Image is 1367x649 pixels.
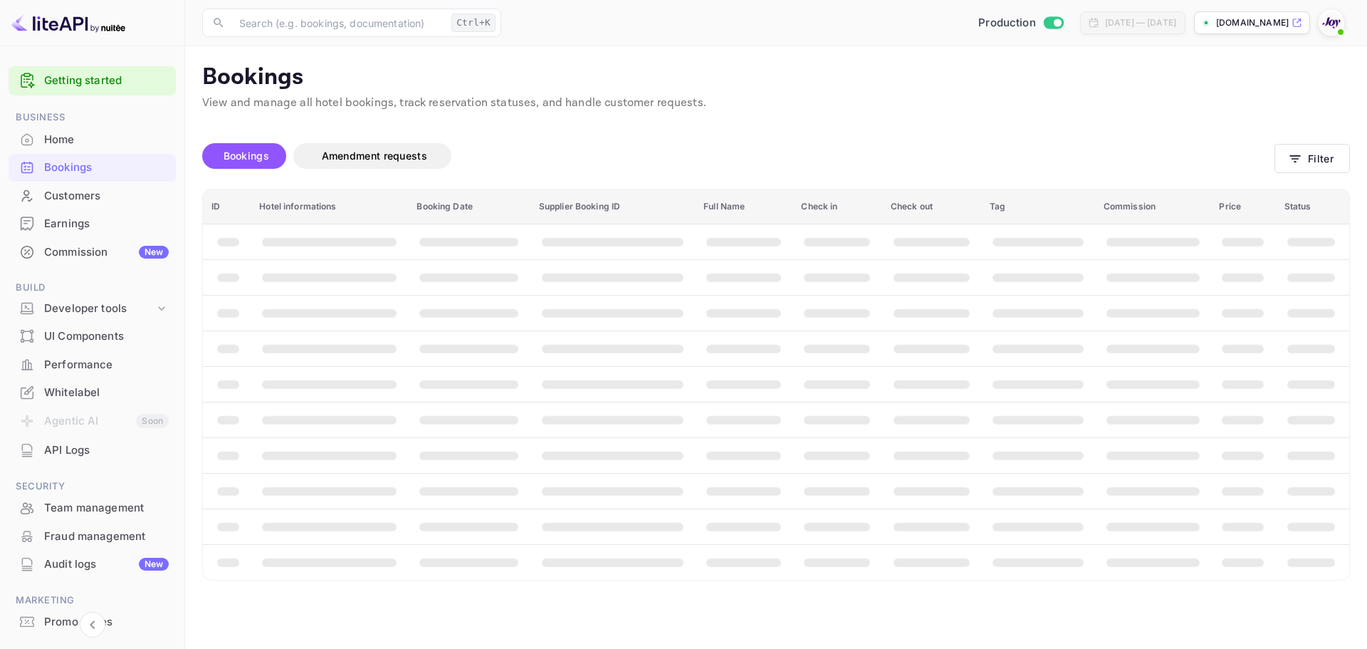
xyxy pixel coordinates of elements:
a: Customers [9,182,176,209]
a: Audit logsNew [9,551,176,577]
div: API Logs [44,442,169,459]
span: Security [9,479,176,494]
th: Supplier Booking ID [530,189,695,224]
th: Check in [792,189,881,224]
div: Performance [44,357,169,373]
div: Earnings [44,216,169,232]
a: Fraud management [9,523,176,549]
div: API Logs [9,437,176,464]
span: Amendment requests [322,150,427,162]
div: Bookings [9,154,176,182]
div: Earnings [9,210,176,238]
img: With Joy [1320,11,1343,34]
button: Collapse navigation [80,612,105,638]
span: Marketing [9,593,176,608]
div: New [139,246,169,259]
div: Whitelabel [9,379,176,407]
th: Check out [882,189,981,224]
div: account-settings tabs [202,143,1274,169]
div: Developer tools [44,301,154,317]
div: Ctrl+K [451,14,496,32]
div: Bookings [44,160,169,176]
div: Developer tools [9,296,176,321]
div: Customers [9,182,176,210]
input: Search (e.g. bookings, documentation) [231,9,446,37]
th: ID [203,189,251,224]
div: Getting started [9,66,176,95]
th: Full Name [695,189,792,224]
div: CommissionNew [9,239,176,266]
a: Promo codes [9,608,176,635]
a: Team management [9,494,176,521]
th: Tag [981,189,1095,224]
th: Status [1276,189,1349,224]
div: Fraud management [44,529,169,545]
div: Customers [44,188,169,204]
th: Commission [1095,189,1211,224]
div: Promo codes [44,614,169,630]
div: UI Components [44,328,169,345]
a: Bookings [9,154,176,180]
a: Home [9,126,176,152]
a: CommissionNew [9,239,176,265]
th: Booking Date [408,189,530,224]
p: [DOMAIN_NAME] [1216,16,1289,29]
div: Home [44,132,169,148]
div: Team management [9,494,176,522]
span: Bookings [224,150,269,162]
div: [DATE] — [DATE] [1105,16,1176,29]
th: Price [1210,189,1275,224]
span: Production [978,15,1036,31]
div: Audit logsNew [9,551,176,578]
div: Home [9,126,176,154]
div: UI Components [9,323,176,351]
th: Hotel informations [251,189,408,224]
a: UI Components [9,323,176,349]
div: Team management [44,500,169,516]
div: Switch to Sandbox mode [973,15,1069,31]
p: View and manage all hotel bookings, track reservation statuses, and handle customer requests. [202,95,1350,112]
span: Business [9,110,176,125]
button: Filter [1274,144,1350,173]
a: API Logs [9,437,176,463]
div: Performance [9,351,176,379]
a: Earnings [9,210,176,237]
div: New [139,558,169,571]
div: Whitelabel [44,385,169,401]
img: LiteAPI logo [11,11,125,34]
div: Audit logs [44,556,169,573]
div: Fraud management [9,523,176,551]
div: Commission [44,244,169,261]
a: Getting started [44,73,169,89]
p: Bookings [202,63,1350,92]
a: Performance [9,351,176,378]
span: Build [9,280,176,296]
div: Promo codes [9,608,176,636]
a: Whitelabel [9,379,176,405]
table: booking table [203,189,1349,580]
